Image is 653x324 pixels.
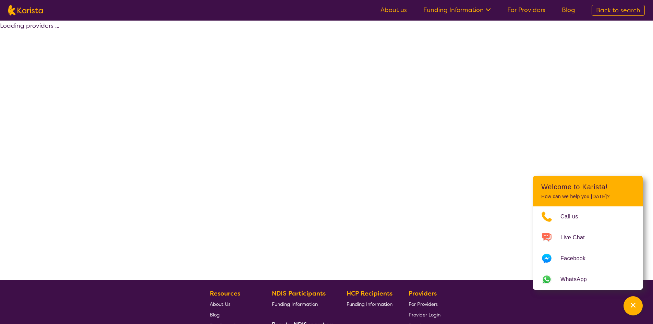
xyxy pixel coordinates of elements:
a: Funding Information [423,6,491,14]
span: Provider Login [409,312,440,318]
a: Blog [210,309,256,320]
span: Funding Information [347,301,392,307]
a: Web link opens in a new tab. [533,269,643,290]
a: Blog [562,6,575,14]
img: Karista logo [8,5,43,15]
span: Live Chat [560,232,593,243]
b: Resources [210,289,240,298]
span: Funding Information [272,301,318,307]
span: For Providers [409,301,438,307]
a: About Us [210,299,256,309]
ul: Choose channel [533,206,643,290]
h2: Welcome to Karista! [541,183,634,191]
span: Facebook [560,253,594,264]
span: About Us [210,301,230,307]
a: For Providers [507,6,545,14]
a: Funding Information [347,299,392,309]
b: Providers [409,289,437,298]
a: Funding Information [272,299,331,309]
b: HCP Recipients [347,289,392,298]
span: Call us [560,212,587,222]
a: About us [380,6,407,14]
button: Channel Menu [624,296,643,315]
a: Back to search [592,5,645,16]
b: NDIS Participants [272,289,326,298]
div: Channel Menu [533,176,643,290]
a: For Providers [409,299,440,309]
p: How can we help you [DATE]? [541,194,634,200]
span: WhatsApp [560,274,595,285]
span: Back to search [596,6,640,14]
a: Provider Login [409,309,440,320]
span: Blog [210,312,220,318]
